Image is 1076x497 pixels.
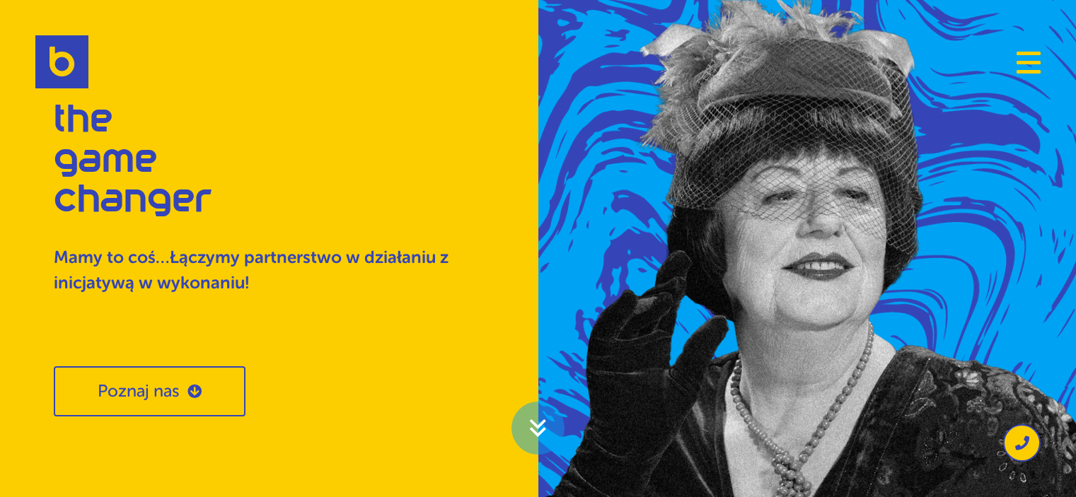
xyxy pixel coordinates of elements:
[54,366,245,416] a: Poznaj nas
[54,247,449,292] strong: Mamy to coś…Łączymy partnerstwo w działaniu z inicjatywą w wykonaniu!
[35,35,88,88] img: Brandoo Group
[1017,51,1041,74] button: Navigation
[54,101,463,221] h1: the game changer
[98,382,180,401] span: Poznaj nas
